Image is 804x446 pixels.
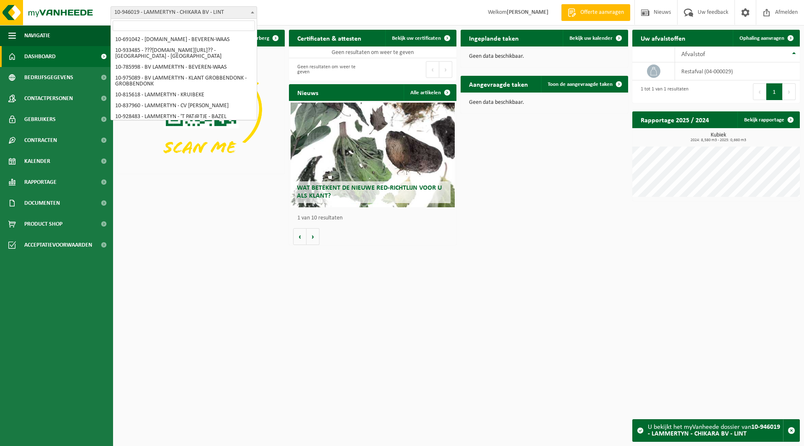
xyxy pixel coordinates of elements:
[297,185,442,199] span: Wat betekent de nieuwe RED-richtlijn voor u als klant?
[244,30,284,46] button: Verberg
[113,101,255,111] li: 10-837960 - LAMMERTYN - CV [PERSON_NAME]
[113,45,255,62] li: 10-933485 - ???[DOMAIN_NAME][URL]?? - [GEOGRAPHIC_DATA] - [GEOGRAPHIC_DATA]
[548,82,613,87] span: Toon de aangevraagde taken
[753,83,766,100] button: Previous
[113,62,255,73] li: 10-785998 - BV LAMMERTYN - BEVEREN-WAAS
[648,424,780,437] strong: 10-946019 - LAMMERTYN - CHIKARA BV - LINT
[563,30,627,46] a: Bekijk uw kalender
[307,228,320,245] button: Volgende
[293,228,307,245] button: Vorige
[578,8,626,17] span: Offerte aanvragen
[113,111,255,122] li: 10-928483 - LAMMERTYN - 'T PAT@TJE - BAZEL
[766,83,783,100] button: 1
[289,46,456,58] td: Geen resultaten om weer te geven
[385,30,456,46] a: Bekijk uw certificaten
[297,215,452,221] p: 1 van 10 resultaten
[648,420,783,441] div: U bekijkt het myVanheede dossier van
[24,25,50,46] span: Navigatie
[632,111,717,128] h2: Rapportage 2025 / 2024
[113,34,255,45] li: 10-691042 - [DOMAIN_NAME] - BEVEREN-WAAS
[24,193,60,214] span: Documenten
[289,30,370,46] h2: Certificaten & attesten
[439,61,452,78] button: Next
[636,132,800,142] h3: Kubiek
[293,60,368,79] div: Geen resultaten om weer te geven
[24,172,57,193] span: Rapportage
[291,103,455,207] a: Wat betekent de nieuwe RED-richtlijn voor u als klant?
[111,7,257,18] span: 10-946019 - LAMMERTYN - CHIKARA BV - LINT
[24,88,73,109] span: Contactpersonen
[461,76,536,92] h2: Aangevraagde taken
[24,109,56,130] span: Gebruikers
[569,36,613,41] span: Bekijk uw kalender
[783,83,796,100] button: Next
[24,235,92,255] span: Acceptatievoorwaarden
[24,130,57,151] span: Contracten
[24,67,73,88] span: Bedrijfsgegevens
[251,36,269,41] span: Verberg
[469,100,620,106] p: Geen data beschikbaar.
[541,76,627,93] a: Toon de aangevraagde taken
[675,62,800,80] td: restafval (04-000029)
[111,6,257,19] span: 10-946019 - LAMMERTYN - CHIKARA BV - LINT
[561,4,630,21] a: Offerte aanvragen
[632,30,694,46] h2: Uw afvalstoffen
[636,138,800,142] span: 2024: 8,580 m3 - 2025: 0,660 m3
[24,46,56,67] span: Dashboard
[737,111,799,128] a: Bekijk rapportage
[113,73,255,90] li: 10-975089 - BV LAMMERTYN - KLANT GROBBENDONK - GROBBENDONK
[740,36,784,41] span: Ophaling aanvragen
[636,82,688,101] div: 1 tot 1 van 1 resultaten
[507,9,549,15] strong: [PERSON_NAME]
[289,84,327,101] h2: Nieuws
[681,51,705,58] span: Afvalstof
[469,54,620,59] p: Geen data beschikbaar.
[461,30,527,46] h2: Ingeplande taken
[733,30,799,46] a: Ophaling aanvragen
[113,90,255,101] li: 10-815618 - LAMMERTYN - KRUIBEKE
[426,61,439,78] button: Previous
[404,84,456,101] a: Alle artikelen
[24,214,62,235] span: Product Shop
[24,151,50,172] span: Kalender
[392,36,441,41] span: Bekijk uw certificaten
